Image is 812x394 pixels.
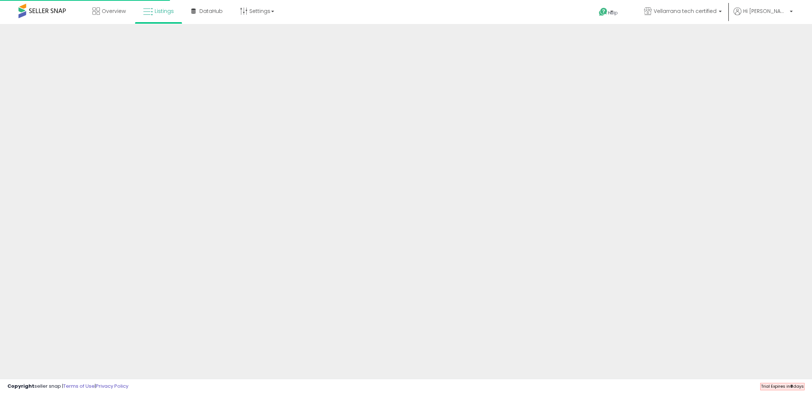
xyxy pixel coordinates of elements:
[654,7,717,15] span: Vellarrana tech certified
[199,7,223,15] span: DataHub
[155,7,174,15] span: Listings
[102,7,126,15] span: Overview
[599,7,608,17] i: Get Help
[743,7,788,15] span: Hi [PERSON_NAME]
[734,7,793,24] a: Hi [PERSON_NAME]
[593,2,632,24] a: Help
[608,10,618,16] span: Help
